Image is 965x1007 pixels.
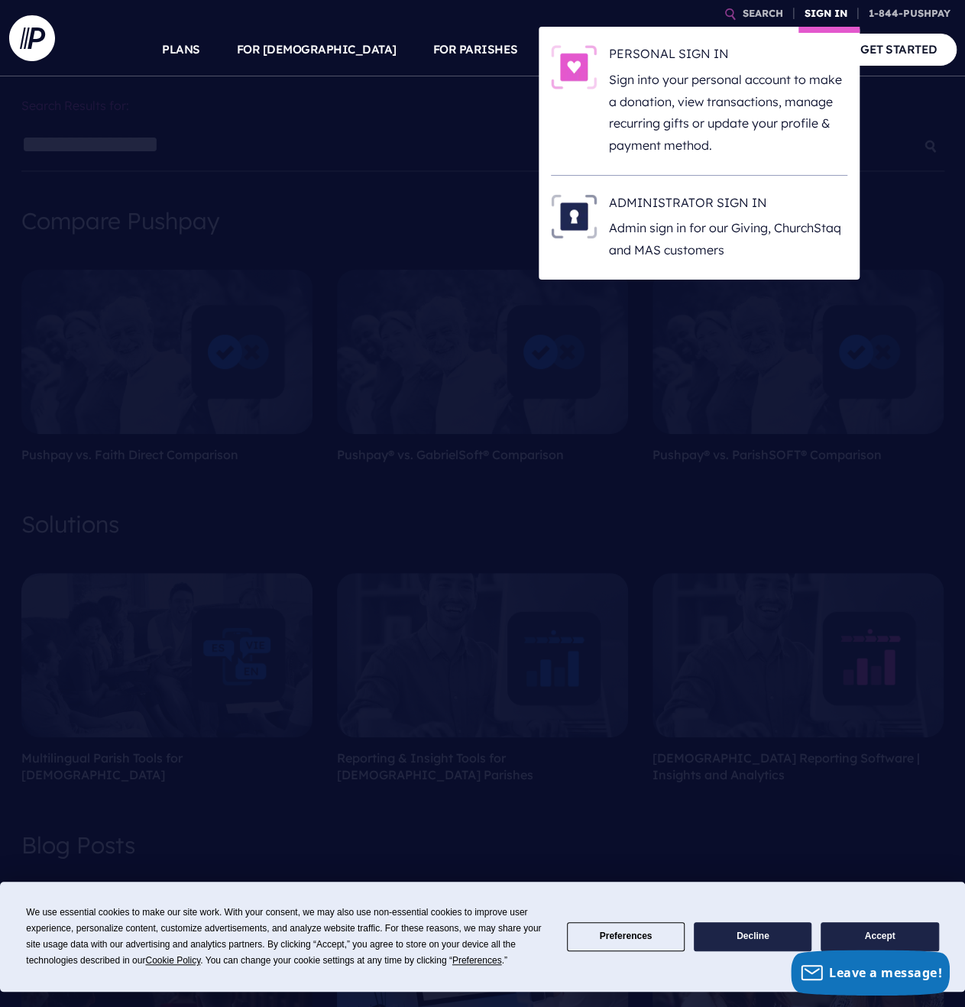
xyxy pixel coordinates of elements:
a: ADMINISTRATOR SIGN IN - Illustration ADMINISTRATOR SIGN IN Admin sign in for our Giving, ChurchSt... [551,194,847,261]
button: Preferences [567,922,685,952]
a: SOLUTIONS [555,23,623,76]
a: FOR [DEMOGRAPHIC_DATA] [237,23,397,76]
span: Leave a message! [829,964,942,981]
button: Leave a message! [791,950,950,996]
h6: PERSONAL SIGN IN [609,45,847,68]
a: FOR PARISHES [433,23,518,76]
button: Decline [694,922,811,952]
a: GET STARTED [841,34,957,65]
img: ADMINISTRATOR SIGN IN - Illustration [551,194,597,238]
h6: ADMINISTRATOR SIGN IN [609,194,847,217]
a: EXPLORE [659,23,712,76]
p: Sign into your personal account to make a donation, view transactions, manage recurring gifts or ... [609,69,847,157]
span: Cookie Policy [145,955,200,966]
img: PERSONAL SIGN IN - Illustration [551,45,597,89]
div: We use essential cookies to make our site work. With your consent, we may also use non-essential ... [26,905,548,969]
p: Admin sign in for our Giving, ChurchStaq and MAS customers [609,217,847,261]
a: COMPANY [749,23,805,76]
a: PLANS [162,23,200,76]
a: PERSONAL SIGN IN - Illustration PERSONAL SIGN IN Sign into your personal account to make a donati... [551,45,847,157]
span: Preferences [452,955,502,966]
button: Accept [821,922,938,952]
